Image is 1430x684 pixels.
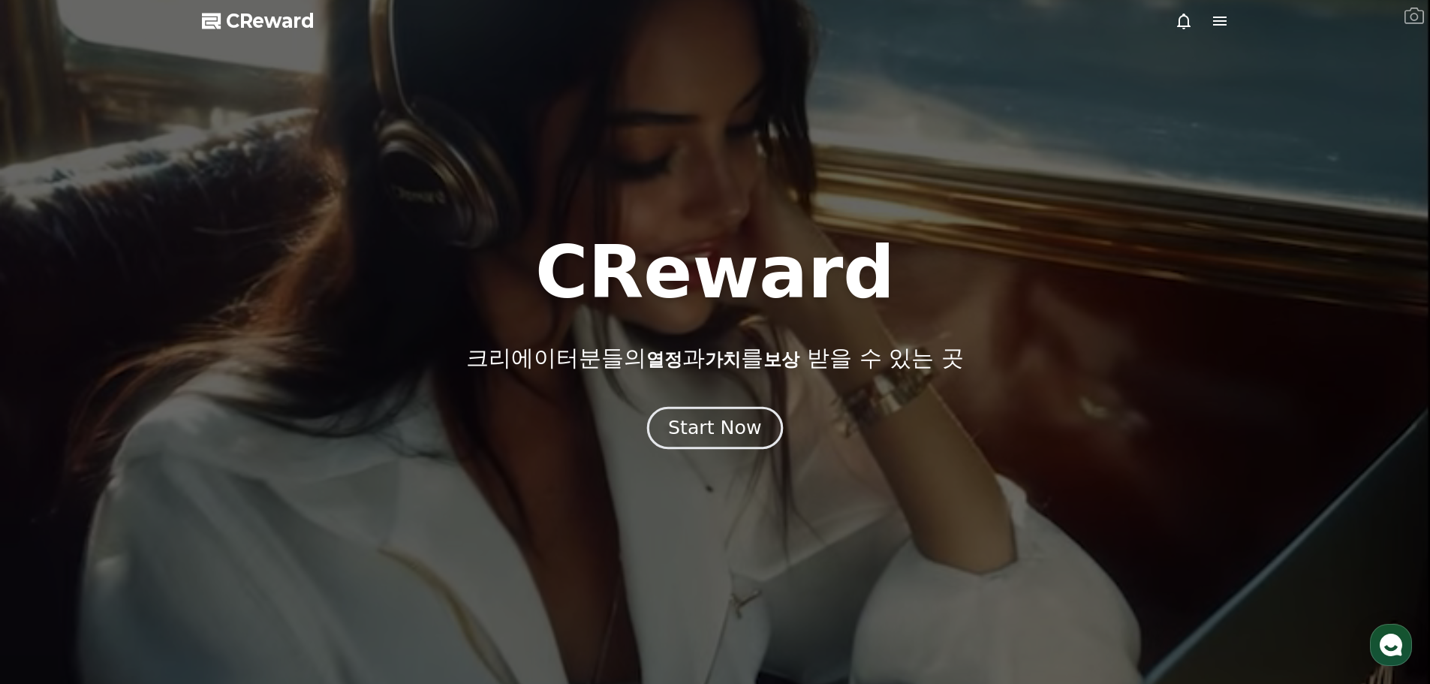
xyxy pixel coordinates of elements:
[668,415,761,441] div: Start Now
[226,9,315,33] span: CReward
[137,499,155,511] span: 대화
[466,345,963,372] p: 크리에이터분들의 과 를 받을 수 있는 곳
[194,476,288,514] a: 설정
[232,499,250,511] span: 설정
[646,349,682,370] span: 열정
[647,406,783,449] button: Start Now
[99,476,194,514] a: 대화
[705,349,741,370] span: 가치
[202,9,315,33] a: CReward
[5,476,99,514] a: 홈
[763,349,799,370] span: 보상
[47,499,56,511] span: 홈
[535,237,895,309] h1: CReward
[650,423,780,437] a: Start Now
